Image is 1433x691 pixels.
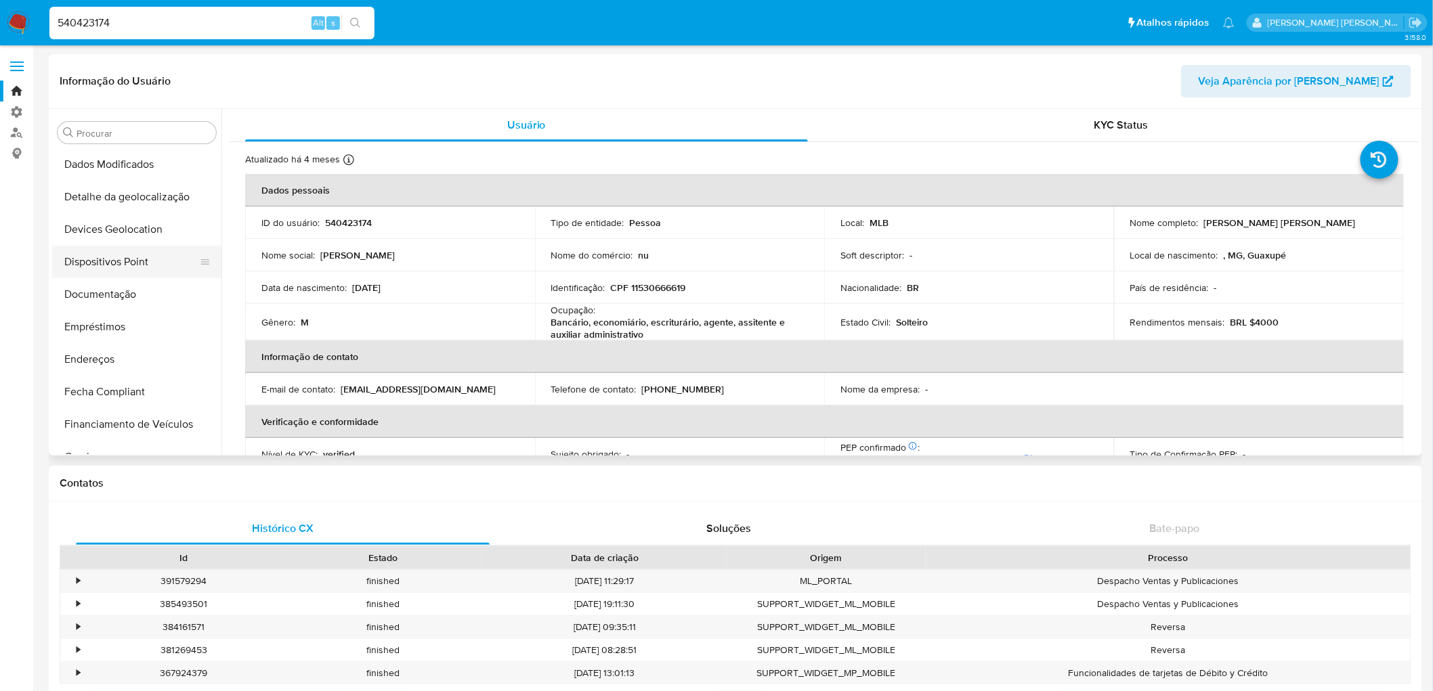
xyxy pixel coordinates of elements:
p: Atualizado há 4 meses [245,153,340,166]
div: [DATE] 09:35:11 [482,616,727,638]
p: marcos.ferreira@mercadopago.com.br [1268,16,1405,29]
p: MLB [870,217,889,229]
p: - [925,383,928,395]
button: search-icon [341,14,369,32]
p: Identificação : [551,282,605,294]
p: Bancário, economiário, escriturário, agente, assitente e auxiliar administrativo [551,316,803,340]
div: finished [283,593,482,615]
p: Soft descriptor : [840,249,904,261]
button: Financiamento de Veículos [52,408,221,441]
p: Nome da empresa : [840,383,920,395]
p: CPF 11530666619 [611,282,686,294]
div: [DATE] 13:01:13 [482,662,727,684]
div: Id [93,551,274,564]
p: Local de nascimento : [1130,249,1218,261]
button: Dados Modificados [52,148,221,181]
div: Processo [935,551,1401,564]
p: Tipo de entidade : [551,217,624,229]
h1: Informação do Usuário [60,74,171,88]
div: Despacho Ventas y Publicaciones [926,570,1411,592]
button: Empréstimos [52,311,221,343]
th: Verificação e conformidade [245,405,1404,438]
p: Telefone de contato : [551,383,637,395]
div: • [77,621,80,633]
span: Atalhos rápidos [1137,16,1210,30]
div: SUPPORT_WIDGET_ML_MOBILE [727,639,926,661]
div: SUPPORT_WIDGET_ML_MOBILE [727,616,926,638]
p: M [301,316,309,328]
p: Local : [840,217,864,229]
button: Geral [52,441,221,473]
p: Gênero : [261,316,295,328]
span: Alt [313,16,324,29]
p: Sujeito obrigado : [551,448,622,460]
div: • [77,644,80,656]
div: ML_PORTAL [727,570,926,592]
span: Usuário [507,117,546,133]
button: Procurar [63,127,74,138]
button: Tentar novamente [1020,453,1033,467]
div: Reversa [926,639,1411,661]
div: [DATE] 08:28:51 [482,639,727,661]
p: Ocupação : [551,304,596,316]
p: [PERSON_NAME] [PERSON_NAME] [1204,217,1356,229]
p: Pessoa [630,217,662,229]
p: Nível de KYC : [261,448,318,460]
div: • [77,575,80,587]
div: Despacho Ventas y Publicaciones [926,593,1411,615]
div: [DATE] 19:11:30 [482,593,727,615]
a: Notificações [1223,17,1235,28]
button: Detalhe da geolocalização [52,181,221,213]
div: 384161571 [84,616,283,638]
span: Veja Aparência por [PERSON_NAME] [1199,65,1379,97]
span: s [331,16,335,29]
div: finished [283,570,482,592]
p: [DATE] [352,282,381,294]
div: Reversa [926,616,1411,638]
p: [EMAIL_ADDRESS][DOMAIN_NAME] [341,383,496,395]
p: verified [323,448,355,460]
h1: Contatos [60,476,1411,490]
div: 381269453 [84,639,283,661]
p: Nome do comércio : [551,249,633,261]
p: Estado Civil : [840,316,891,328]
span: Erro de integração com listas internas [840,453,1017,467]
p: Nome completo : [1130,217,1199,229]
div: Origem [736,551,916,564]
div: 391579294 [84,570,283,592]
span: Bate-papo [1150,520,1200,536]
div: Data de criação [492,551,717,564]
p: - [627,448,630,460]
button: Fecha Compliant [52,376,221,408]
span: Histórico CX [252,520,314,536]
p: Nacionalidade : [840,282,901,294]
div: finished [283,639,482,661]
p: BRL $4000 [1231,316,1279,328]
div: SUPPORT_WIDGET_MP_MOBILE [727,662,926,684]
p: - [1214,282,1217,294]
div: finished [283,616,482,638]
p: Data de nascimento : [261,282,347,294]
button: Devices Geolocation [52,213,221,246]
input: Procurar [77,127,211,139]
p: E-mail de contato : [261,383,335,395]
p: BR [907,282,919,294]
div: • [77,667,80,679]
div: Estado [293,551,473,564]
button: Veja Aparência por [PERSON_NAME] [1181,65,1411,97]
p: , MG, Guaxupé [1224,249,1287,261]
p: Solteiro [896,316,928,328]
input: Pesquise usuários ou casos... [49,14,375,32]
p: Rendimentos mensais : [1130,316,1225,328]
a: Sair [1409,16,1423,30]
p: [PHONE_NUMBER] [642,383,725,395]
p: Nome social : [261,249,315,261]
p: País de residência : [1130,282,1209,294]
div: SUPPORT_WIDGET_ML_MOBILE [727,593,926,615]
span: Soluções [706,520,751,536]
div: finished [283,662,482,684]
p: - [1243,448,1246,460]
span: KYC Status [1094,117,1149,133]
div: Funcionalidades de tarjetas de Débito y Crédito [926,662,1411,684]
p: ID do usuário : [261,217,320,229]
